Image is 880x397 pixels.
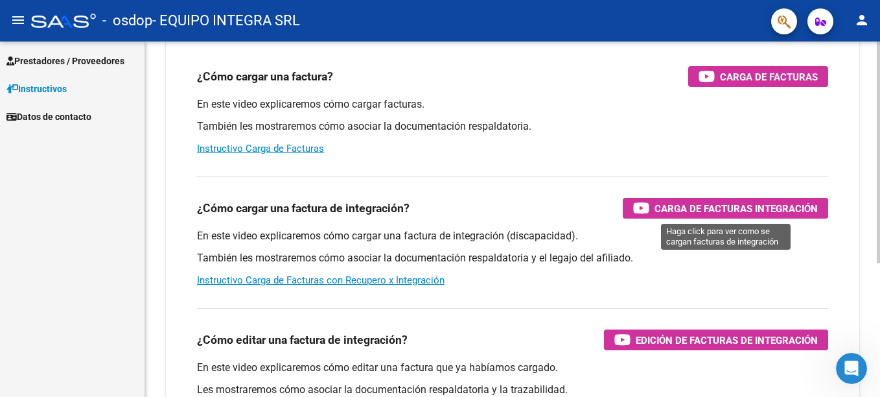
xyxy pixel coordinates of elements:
p: Les mostraremos cómo asociar la documentación respaldatoria y la trazabilidad. [197,383,828,397]
span: - osdop [102,6,152,35]
span: Carga de Facturas [720,69,818,85]
p: En este video explicaremos cómo cargar una factura de integración (discapacidad). [197,229,828,243]
span: Edición de Facturas de integración [636,332,818,348]
mat-icon: person [854,12,870,28]
p: En este video explicaremos cómo editar una factura que ya habíamos cargado. [197,361,828,375]
p: En este video explicaremos cómo cargar facturas. [197,97,828,112]
button: Edición de Facturas de integración [604,330,828,350]
p: También les mostraremos cómo asociar la documentación respaldatoria y el legajo del afiliado. [197,251,828,265]
span: Instructivos [6,82,67,96]
p: También les mostraremos cómo asociar la documentación respaldatoria. [197,119,828,134]
h3: ¿Cómo cargar una factura de integración? [197,199,410,217]
iframe: Intercom live chat [836,353,867,384]
button: Carga de Facturas Integración [623,198,828,219]
a: Instructivo Carga de Facturas con Recupero x Integración [197,274,445,286]
h3: ¿Cómo editar una factura de integración? [197,331,408,349]
h3: ¿Cómo cargar una factura? [197,67,333,86]
span: Carga de Facturas Integración [654,200,818,217]
button: Carga de Facturas [688,66,828,87]
span: - EQUIPO INTEGRA SRL [152,6,300,35]
a: Instructivo Carga de Facturas [197,143,324,154]
mat-icon: menu [10,12,26,28]
span: Prestadores / Proveedores [6,54,124,68]
span: Datos de contacto [6,110,91,124]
